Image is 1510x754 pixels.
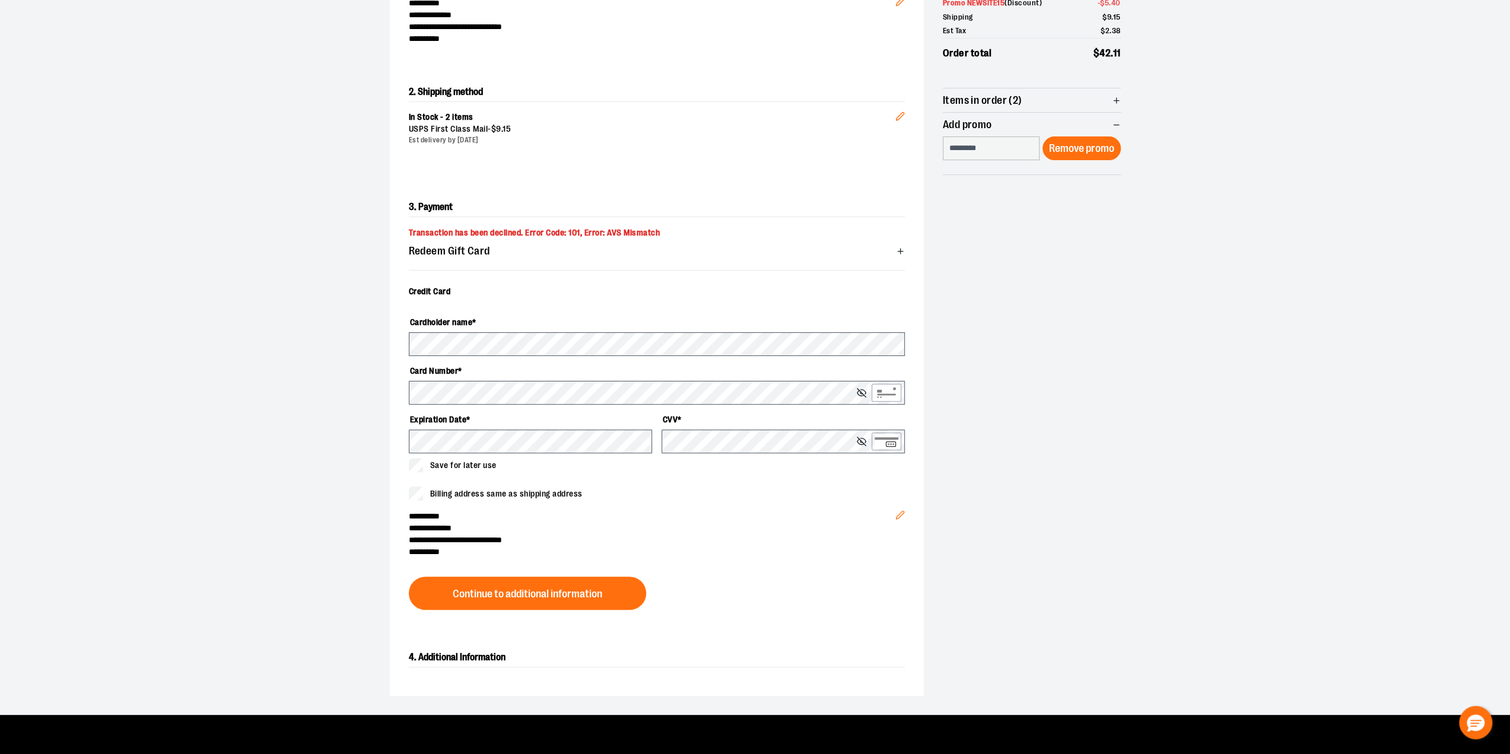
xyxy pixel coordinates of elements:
[409,228,660,237] span: Transaction has been declined. Error Code: 101, Error: AVS Mismatch
[409,82,905,101] h2: 2. Shipping method
[409,239,905,263] button: Redeem Gift Card
[1093,47,1100,59] span: $
[501,124,503,133] span: .
[496,124,501,133] span: 9
[409,486,423,501] input: Billing address same as shipping address
[503,124,511,133] span: 15
[1459,706,1492,739] button: Hello, have a question? Let’s chat.
[1105,26,1110,35] span: 2
[430,488,583,500] span: Billing address same as shipping address
[409,135,895,145] div: Est delivery by [DATE]
[409,246,490,257] span: Redeem Gift Card
[409,123,895,135] div: USPS First Class Mail -
[1101,26,1105,35] span: $
[1042,136,1120,160] button: Remove promo
[662,409,905,430] label: CVV *
[1112,26,1121,35] span: 38
[943,119,992,131] span: Add promo
[1049,143,1114,154] span: Remove promo
[943,88,1121,112] button: Items in order (2)
[943,113,1121,136] button: Add promo
[409,361,905,381] label: Card Number *
[430,459,497,472] span: Save for later use
[886,491,914,533] button: Edit
[409,648,905,667] h2: 4. Additional Information
[1111,12,1113,21] span: .
[1111,47,1113,59] span: .
[409,458,423,472] input: Save for later use
[1110,26,1112,35] span: .
[491,124,497,133] span: $
[409,198,905,217] h2: 3. Payment
[409,112,895,123] div: In Stock - 2 items
[1113,12,1121,21] span: 15
[409,409,652,430] label: Expiration Date *
[943,25,967,37] span: Est Tax
[453,588,602,600] span: Continue to additional information
[1099,47,1111,59] span: 42
[409,287,451,296] span: Credit Card
[1113,47,1121,59] span: 11
[409,577,646,610] button: Continue to additional information
[409,312,905,332] label: Cardholder name *
[1107,12,1112,21] span: 9
[886,93,914,134] button: Edit
[943,11,973,23] span: Shipping
[943,46,992,61] span: Order total
[943,95,1022,106] span: Items in order (2)
[1102,12,1107,21] span: $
